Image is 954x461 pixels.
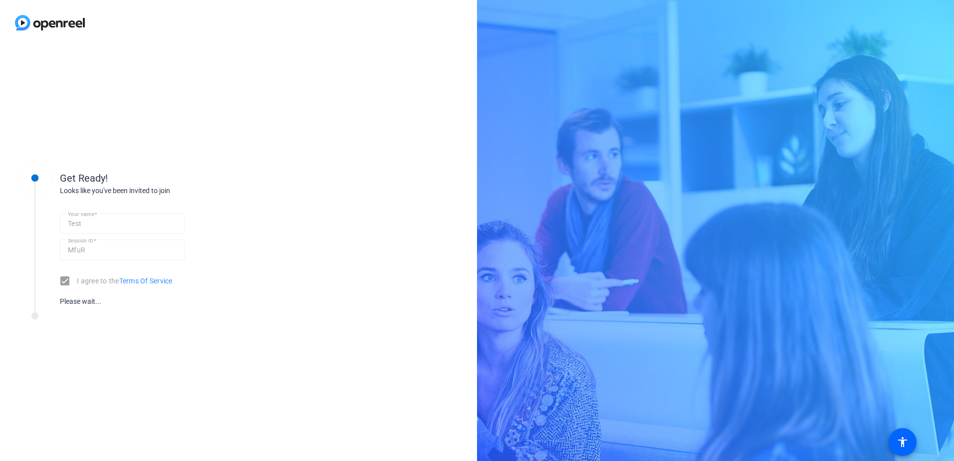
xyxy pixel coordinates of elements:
[60,171,259,186] div: Get Ready!
[897,436,909,448] mat-icon: accessibility
[60,186,259,196] div: Looks like you've been invited to join
[60,296,185,307] div: Please wait...
[68,211,94,217] mat-label: Your name
[68,237,93,243] mat-label: Session ID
